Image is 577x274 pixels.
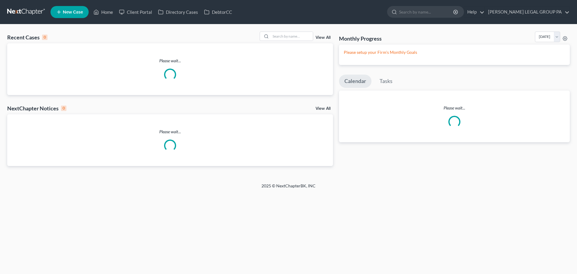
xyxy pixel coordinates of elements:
div: 0 [42,35,47,40]
div: Recent Cases [7,34,47,41]
h3: Monthly Progress [339,35,382,42]
input: Search by name... [399,6,454,17]
a: [PERSON_NAME] LEGAL GROUP PA [485,7,569,17]
div: 0 [61,106,66,111]
a: Directory Cases [155,7,201,17]
a: View All [316,106,331,111]
div: NextChapter Notices [7,105,66,112]
a: Home [90,7,116,17]
a: Client Portal [116,7,155,17]
a: Calendar [339,75,371,88]
div: 2025 © NextChapterBK, INC [117,183,460,194]
input: Search by name... [271,32,313,41]
p: Please setup your Firm's Monthly Goals [344,49,565,55]
a: Help [464,7,484,17]
p: Please wait... [7,129,333,135]
span: New Case [63,10,83,14]
p: Please wait... [7,58,333,64]
a: Tasks [374,75,398,88]
a: DebtorCC [201,7,235,17]
a: View All [316,35,331,40]
p: Please wait... [339,105,570,111]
